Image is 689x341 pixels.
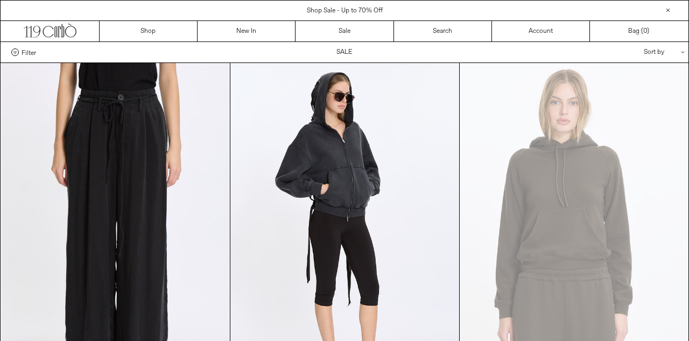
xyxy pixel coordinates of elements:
span: Filter [22,48,36,56]
span: 0 [643,27,647,36]
a: New In [198,21,296,41]
a: Sale [296,21,393,41]
a: Shop [100,21,198,41]
div: Sort by [581,42,678,62]
a: Account [492,21,590,41]
a: Bag () [590,21,688,41]
a: Shop Sale - Up to 70% Off [307,6,383,15]
span: ) [643,26,649,36]
a: Search [394,21,492,41]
